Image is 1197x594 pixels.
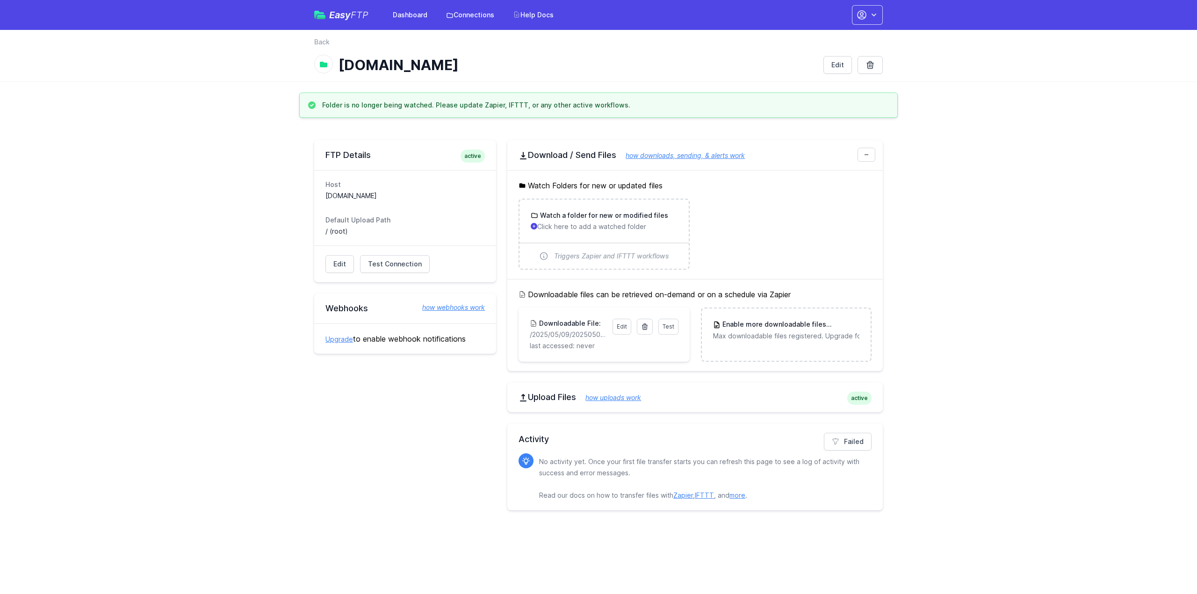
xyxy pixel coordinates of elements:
[824,433,872,451] a: Failed
[314,323,496,354] div: to enable webhook notifications
[530,341,678,351] p: last accessed: never
[613,319,631,335] a: Edit
[314,10,368,20] a: EasyFTP
[721,320,859,329] h3: Enable more downloadable files
[360,255,430,273] a: Test Connection
[325,303,485,314] h2: Webhooks
[519,392,872,403] h2: Upload Files
[729,491,745,499] a: more
[538,211,668,220] h3: Watch a folder for new or modified files
[826,320,860,329] span: Upgrade
[537,319,601,328] h3: Downloadable File:
[325,335,353,343] a: Upgrade
[440,7,500,23] a: Connections
[314,37,330,47] a: Back
[413,303,485,312] a: how webhooks work
[519,150,872,161] h2: Download / Send Files
[539,456,864,501] p: No activity yet. Once your first file transfer starts you can refresh this page to see a log of a...
[339,57,816,73] h1: [DOMAIN_NAME]
[314,11,325,19] img: easyftp_logo.png
[351,9,368,21] span: FTP
[702,308,871,352] a: Enable more downloadable filesUpgrade Max downloadable files registered. Upgrade for more.
[673,491,693,499] a: Zapier
[314,37,883,52] nav: Breadcrumb
[576,394,641,401] a: how uploads work
[519,180,872,191] h5: Watch Folders for new or updated files
[325,150,485,161] h2: FTP Details
[329,10,368,20] span: Easy
[325,191,485,200] dd: [DOMAIN_NAME]
[530,330,606,339] p: /2025/05/09/20250509171559_inbound_0422652309_0756011820.mp3
[519,289,872,300] h5: Downloadable files can be retrieved on-demand or on a schedule via Zapier
[616,151,745,159] a: how downloads, sending, & alerts work
[325,215,485,225] dt: Default Upload Path
[368,259,422,269] span: Test Connection
[519,200,688,269] a: Watch a folder for new or modified files Click here to add a watched folder Triggers Zapier and I...
[695,491,714,499] a: IFTTT
[663,323,674,330] span: Test
[554,251,669,261] span: Triggers Zapier and IFTTT workflows
[322,100,630,110] h3: Folder is no longer being watched. Please update Zapier, IFTTT, or any other active workflows.
[713,331,859,341] p: Max downloadable files registered. Upgrade for more.
[519,433,872,446] h2: Activity
[507,7,559,23] a: Help Docs
[325,227,485,236] dd: / (root)
[823,56,852,74] a: Edit
[531,222,677,231] p: Click here to add a watched folder
[325,180,485,189] dt: Host
[658,319,678,335] a: Test
[847,392,872,405] span: active
[461,150,485,163] span: active
[387,7,433,23] a: Dashboard
[325,255,354,273] a: Edit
